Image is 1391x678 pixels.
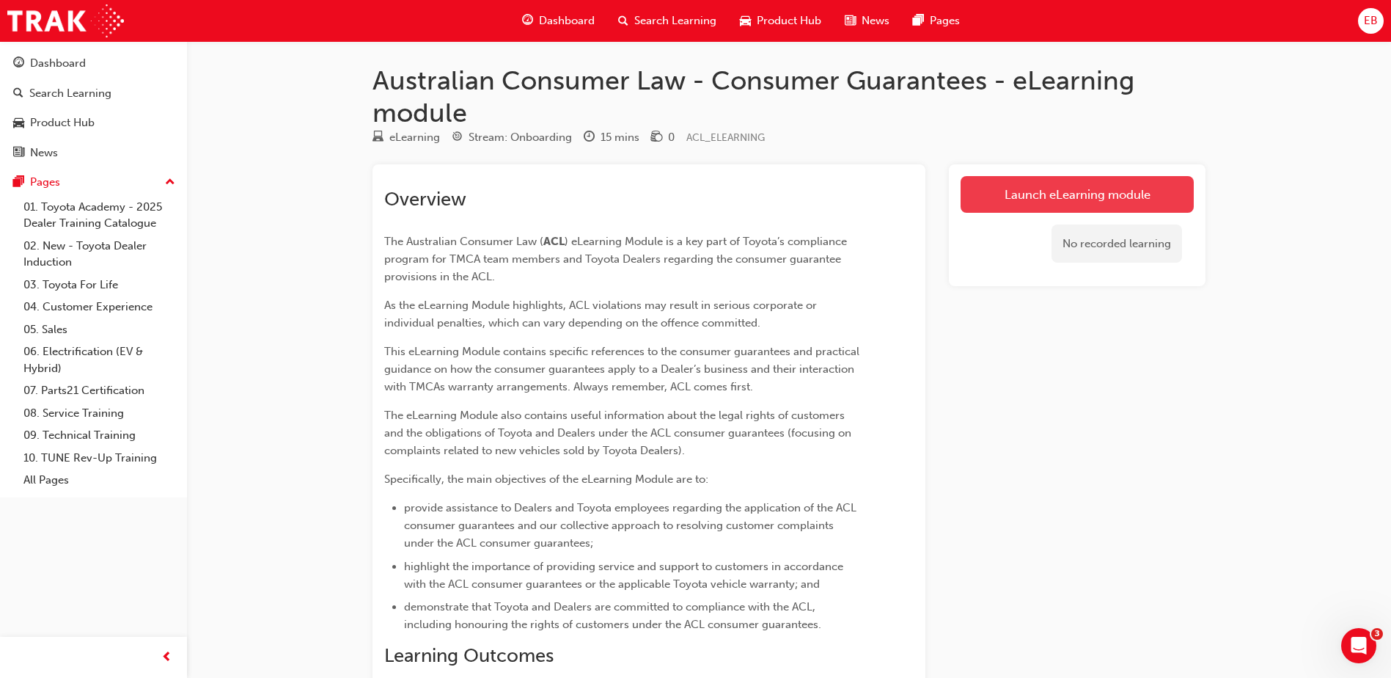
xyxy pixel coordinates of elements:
[728,6,833,36] a: car-iconProduct Hub
[30,145,58,161] div: News
[1358,8,1384,34] button: EB
[584,128,639,147] div: Duration
[18,296,181,318] a: 04. Customer Experience
[13,57,24,70] span: guage-icon
[606,6,728,36] a: search-iconSearch Learning
[651,128,675,147] div: Price
[1051,225,1182,263] div: No recorded learning
[404,501,859,550] span: provide assistance to Dealers and Toyota employees regarding the application of the ACL consumer ...
[539,12,595,29] span: Dashboard
[6,169,181,196] button: Pages
[404,600,821,631] span: demonstrate that Toyota and Dealers are committed to compliance with the ACL, including honouring...
[13,87,23,101] span: search-icon
[18,402,181,425] a: 08. Service Training
[452,131,463,145] span: target-icon
[18,318,181,341] a: 05. Sales
[6,50,181,77] a: Dashboard
[510,6,606,36] a: guage-iconDashboard
[384,299,820,329] span: As the eLearning Module highlights, ACL violations may result in serious corporate or individual ...
[372,128,440,147] div: Type
[1371,628,1383,640] span: 3
[913,12,924,30] span: pages-icon
[522,12,533,30] span: guage-icon
[18,424,181,447] a: 09. Technical Training
[584,131,595,145] span: clock-icon
[384,345,862,393] span: This eLearning Module contains specific references to the consumer guarantees and practical guida...
[18,469,181,492] a: All Pages
[634,12,716,29] span: Search Learning
[389,129,440,146] div: eLearning
[452,128,572,147] div: Stream
[161,649,172,667] span: prev-icon
[384,235,850,283] span: ) eLearning Module is a key part of Toyota’s compliance program for TMCA team members and Toyota ...
[618,12,628,30] span: search-icon
[13,117,24,130] span: car-icon
[30,55,86,72] div: Dashboard
[651,131,662,145] span: money-icon
[384,409,854,457] span: The eLearning Module also contains useful information about the legal rights of customers and the...
[6,47,181,169] button: DashboardSearch LearningProduct HubNews
[961,176,1194,213] a: Launch eLearning module
[845,12,856,30] span: news-icon
[740,12,751,30] span: car-icon
[18,235,181,274] a: 02. New - Toyota Dealer Induction
[18,274,181,296] a: 03. Toyota For Life
[862,12,889,29] span: News
[6,139,181,167] a: News
[543,235,565,248] span: ACL
[13,176,24,189] span: pages-icon
[384,644,554,667] span: Learning Outcomes
[13,147,24,160] span: news-icon
[404,560,846,591] span: highlight the importance of providing service and support to customers in accordance with the ACL...
[165,173,175,192] span: up-icon
[757,12,821,29] span: Product Hub
[901,6,972,36] a: pages-iconPages
[384,188,466,211] span: Overview
[18,447,181,470] a: 10. TUNE Rev-Up Training
[18,340,181,379] a: 06. Electrification (EV & Hybrid)
[7,4,124,37] img: Trak
[930,12,960,29] span: Pages
[384,473,708,486] span: Specifically, the main objectives of the eLearning Module are to:
[372,65,1205,128] h1: Australian Consumer Law - Consumer Guarantees - eLearning module
[686,131,765,144] span: Learning resource code
[6,109,181,136] a: Product Hub
[1364,12,1378,29] span: EB
[384,235,543,248] span: The Australian Consumer Law (
[833,6,901,36] a: news-iconNews
[18,379,181,402] a: 07. Parts21 Certification
[601,129,639,146] div: 15 mins
[6,80,181,107] a: Search Learning
[29,85,111,102] div: Search Learning
[668,129,675,146] div: 0
[1341,628,1376,663] iframe: Intercom live chat
[30,114,95,131] div: Product Hub
[18,196,181,235] a: 01. Toyota Academy - 2025 Dealer Training Catalogue
[30,174,60,191] div: Pages
[469,129,572,146] div: Stream: Onboarding
[372,131,383,145] span: learningResourceType_ELEARNING-icon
